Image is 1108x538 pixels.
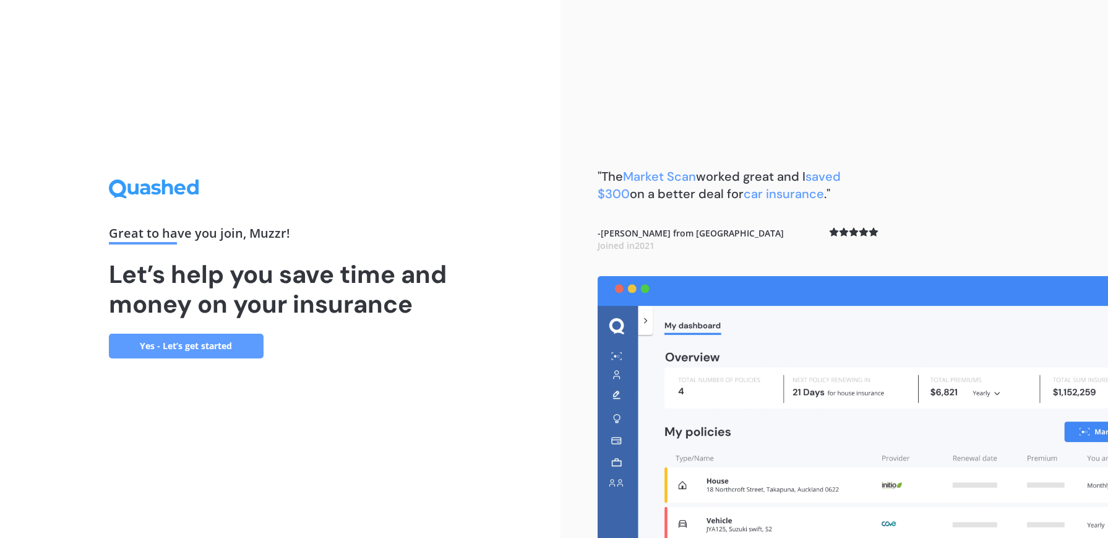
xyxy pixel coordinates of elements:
b: - [PERSON_NAME] from [GEOGRAPHIC_DATA] [598,227,784,251]
span: saved $300 [598,168,841,202]
span: Market Scan [623,168,696,184]
span: car insurance [744,186,824,202]
h1: Let’s help you save time and money on your insurance [109,259,452,319]
div: Great to have you join , Muzzr ! [109,227,452,245]
b: "The worked great and I on a better deal for ." [598,168,841,202]
span: Joined in 2021 [598,240,655,251]
a: Yes - Let’s get started [109,334,264,358]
